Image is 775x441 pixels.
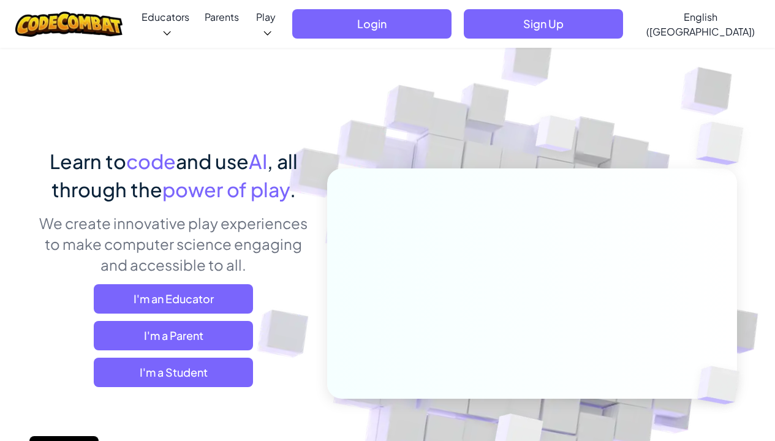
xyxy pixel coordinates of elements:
[15,12,123,37] img: CodeCombat logo
[142,10,189,23] span: Educators
[94,321,253,350] a: I'm a Parent
[256,10,276,23] span: Play
[464,9,623,39] button: Sign Up
[676,341,768,430] img: Overlap cubes
[126,149,176,173] span: code
[94,358,253,387] button: I'm a Student
[162,177,290,202] span: power of play
[50,149,126,173] span: Learn to
[290,177,296,202] span: .
[176,149,249,173] span: and use
[292,9,452,39] button: Login
[39,213,309,275] p: We create innovative play experiences to make computer science engaging and accessible to all.
[249,149,267,173] span: AI
[512,91,600,183] img: Overlap cubes
[94,284,253,314] a: I'm an Educator
[646,10,755,38] span: English ([GEOGRAPHIC_DATA])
